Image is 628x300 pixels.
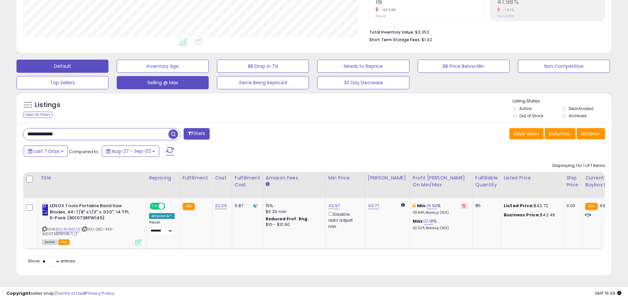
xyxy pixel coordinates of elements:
[504,175,561,181] div: Listed Price
[23,112,52,118] div: Clear All Filters
[34,148,60,154] span: Last 7 Days
[266,222,320,228] div: $10 - $10.90
[117,60,209,73] button: Inventory Age
[56,290,84,296] a: Terms of Use
[328,210,360,230] div: Disable auto adjust min
[585,203,597,210] small: FBA
[328,175,362,181] div: Min Price
[102,146,159,157] button: Aug-27 - Sep-02
[183,175,209,181] div: Fulfillment
[42,227,114,236] span: | SKU: ORS-433-8010738PW145-1_4
[427,203,437,209] a: 19.99
[509,128,544,139] button: Save View
[266,181,270,187] small: Amazon Fees.
[28,258,75,264] span: Show: entries
[58,239,70,245] span: FBA
[500,8,514,13] small: -1.92%
[545,128,576,139] button: Columns
[413,203,467,215] div: %
[475,175,498,188] div: Fulfillable Quantity
[7,290,114,297] div: seller snap | |
[553,163,605,169] div: Displaying 1 to 1 of 1 items
[368,203,379,209] a: 43.77
[235,203,258,209] div: 5.87
[149,175,177,181] div: Repricing
[566,175,580,188] div: Ship Price
[368,175,407,181] div: [PERSON_NAME]
[217,76,309,89] button: Items Being Repriced
[513,98,612,104] p: Listing States:
[585,175,619,188] div: Current Buybox Price
[266,216,309,222] b: Reduced Prof. Rng.
[518,60,610,73] button: Non Competitive
[50,203,130,223] b: LENOX Tools Portable Band Saw Blades, 44-7/8" x 1/2" x .020", 14 TPI, 5-Pack (8010738PW145)
[418,60,510,73] button: BB Price Below Min
[42,203,141,244] div: ASIN:
[150,204,159,209] span: ON
[475,203,496,209] div: 85
[112,148,151,154] span: Aug-27 - Sep-02
[410,172,472,198] th: The percentage added to the cost of goods (COGS) that forms the calculator for Min & Max prices.
[569,113,586,119] label: Archived
[24,146,68,157] button: Last 7 Days
[369,37,421,42] b: Short Term Storage Fees:
[41,175,143,181] div: Title
[235,175,260,188] div: Fulfillment Cost
[183,203,195,210] small: FBA
[422,37,432,43] span: $1.42
[35,100,60,110] h5: Listings
[266,203,320,209] div: 15%
[369,28,600,36] li: $3,353
[595,290,621,296] span: 2025-09-11 16:09 GMT
[117,76,209,89] button: Selling @ Max
[599,203,609,209] span: 43.7
[42,239,57,245] span: All listings currently available for purchase on Amazon
[164,204,175,209] span: OFF
[549,130,570,137] span: Columns
[497,14,514,18] small: Prev: 42.80%
[413,226,467,231] p: 42.02% Markup (ROI)
[504,212,558,218] div: $42.46
[417,203,427,209] b: Min:
[504,203,534,209] b: Listed Price:
[413,175,470,188] div: Profit [PERSON_NAME] on Min/Max
[413,218,424,224] b: Max:
[504,203,558,209] div: $43.72
[569,106,593,111] label: Deactivated
[375,14,386,18] small: Prev: 41
[369,29,414,35] b: Total Inventory Value:
[378,8,396,13] small: -60.98%
[413,210,467,215] p: 38.94% Markup (ROI)
[69,149,99,155] span: Compared to:
[266,209,320,215] div: $0.30 min
[566,203,577,209] div: 0.00
[424,218,433,225] a: 21.18
[519,106,531,111] label: Active
[217,60,309,73] button: BB Drop in 7d
[16,76,108,89] button: Top Sellers
[149,213,175,219] div: Amazon AI *
[42,203,48,216] img: 41PwgB5xqZL._SL40_.jpg
[317,60,409,73] button: Needs to Reprice
[7,290,31,296] strong: Copyright
[577,128,605,139] button: Actions
[317,76,409,89] button: 30 Day Decrease
[215,203,227,209] a: 22.06
[266,175,323,181] div: Amazon Fees
[504,212,540,218] b: Business Price:
[184,128,209,140] button: Filters
[519,113,543,119] label: Out of Stock
[215,175,229,181] div: Cost
[56,227,80,232] a: B004EVMZ36
[16,60,108,73] button: Default
[328,203,340,209] a: 42.97
[413,218,467,231] div: %
[149,220,175,235] div: Preset:
[85,290,114,296] a: Privacy Policy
